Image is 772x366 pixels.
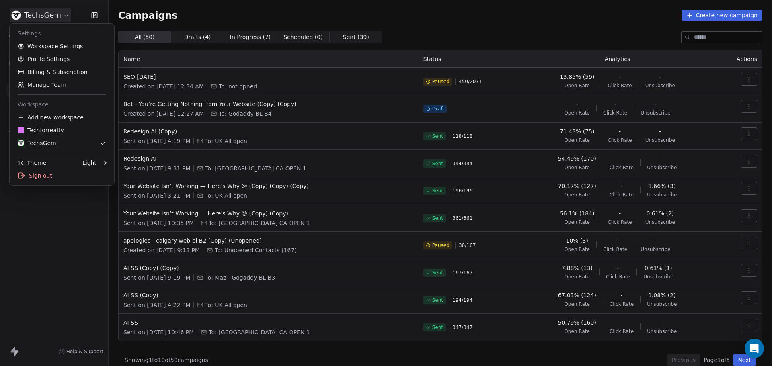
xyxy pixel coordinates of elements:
div: Workspace [13,98,111,111]
div: Light [82,159,96,167]
a: Manage Team [13,78,111,91]
span: T [20,127,22,133]
div: Techforrealty [18,126,64,134]
a: Billing & Subscription [13,65,111,78]
a: Profile Settings [13,53,111,65]
div: Settings [13,27,111,40]
div: Theme [18,159,46,167]
img: Untitled%20design.png [18,140,24,146]
div: Sign out [13,169,111,182]
a: Workspace Settings [13,40,111,53]
div: Add new workspace [13,111,111,124]
div: TechsGem [18,139,56,147]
